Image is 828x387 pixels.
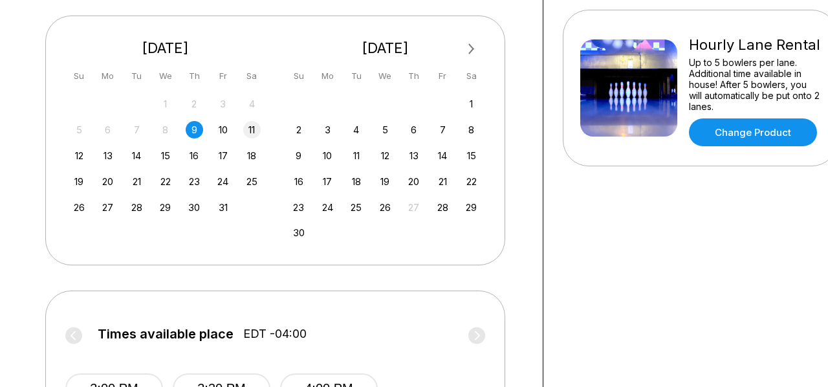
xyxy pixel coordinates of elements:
div: Choose Thursday, October 9th, 2025 [186,121,203,138]
div: Choose Sunday, October 19th, 2025 [71,173,88,190]
button: Next Month [461,39,482,60]
div: Choose Saturday, November 22nd, 2025 [463,173,480,190]
div: Choose Saturday, October 25th, 2025 [243,173,261,190]
div: Choose Wednesday, October 15th, 2025 [157,147,174,164]
div: Choose Tuesday, November 11th, 2025 [347,147,365,164]
div: Tu [347,67,365,85]
div: Choose Thursday, November 6th, 2025 [405,121,422,138]
div: Choose Sunday, November 30th, 2025 [290,224,307,241]
div: Not available Friday, October 3rd, 2025 [214,95,232,113]
div: Choose Friday, November 7th, 2025 [434,121,452,138]
div: Choose Saturday, October 18th, 2025 [243,147,261,164]
div: Not available Thursday, October 2nd, 2025 [186,95,203,113]
div: Choose Tuesday, November 18th, 2025 [347,173,365,190]
div: Choose Saturday, October 11th, 2025 [243,121,261,138]
div: Choose Saturday, November 29th, 2025 [463,199,480,216]
div: Choose Tuesday, October 28th, 2025 [128,199,146,216]
div: Choose Wednesday, November 5th, 2025 [376,121,394,138]
div: We [376,67,394,85]
div: Choose Tuesday, November 4th, 2025 [347,121,365,138]
div: Choose Friday, November 14th, 2025 [434,147,452,164]
div: Mo [319,67,336,85]
div: Choose Thursday, October 23rd, 2025 [186,173,203,190]
span: EDT -04:00 [243,327,307,341]
div: Up to 5 bowlers per lane. Additional time available in house! After 5 bowlers, you will automatic... [689,57,820,112]
div: Tu [128,67,146,85]
div: Choose Thursday, October 30th, 2025 [186,199,203,216]
div: Choose Saturday, November 15th, 2025 [463,147,480,164]
div: Not available Monday, October 6th, 2025 [99,121,116,138]
div: Th [405,67,422,85]
div: Choose Tuesday, October 21st, 2025 [128,173,146,190]
div: Fr [434,67,452,85]
div: Choose Monday, October 20th, 2025 [99,173,116,190]
div: Choose Sunday, November 9th, 2025 [290,147,307,164]
div: month 2025-10 [69,94,263,216]
div: Choose Friday, October 31st, 2025 [214,199,232,216]
div: Choose Friday, October 17th, 2025 [214,147,232,164]
img: Hourly Lane Rental [580,39,677,137]
div: Choose Wednesday, October 22nd, 2025 [157,173,174,190]
div: Choose Monday, October 13th, 2025 [99,147,116,164]
div: Choose Tuesday, October 14th, 2025 [128,147,146,164]
div: Th [186,67,203,85]
div: Choose Monday, November 10th, 2025 [319,147,336,164]
div: Choose Thursday, October 16th, 2025 [186,147,203,164]
div: We [157,67,174,85]
div: Choose Wednesday, November 12th, 2025 [376,147,394,164]
div: Choose Monday, November 3rd, 2025 [319,121,336,138]
div: Choose Thursday, November 13th, 2025 [405,147,422,164]
div: Choose Wednesday, October 29th, 2025 [157,199,174,216]
div: Choose Sunday, November 16th, 2025 [290,173,307,190]
div: Choose Sunday, October 26th, 2025 [71,199,88,216]
div: Choose Sunday, November 23rd, 2025 [290,199,307,216]
div: Su [290,67,307,85]
div: Choose Friday, October 24th, 2025 [214,173,232,190]
div: Choose Friday, November 28th, 2025 [434,199,452,216]
div: Choose Wednesday, November 26th, 2025 [376,199,394,216]
div: Choose Monday, October 27th, 2025 [99,199,116,216]
div: Sa [463,67,480,85]
span: Times available place [98,327,234,341]
div: Mo [99,67,116,85]
div: Choose Thursday, November 20th, 2025 [405,173,422,190]
div: [DATE] [285,39,486,57]
div: Hourly Lane Rental [689,36,820,54]
div: Choose Saturday, November 8th, 2025 [463,121,480,138]
div: Choose Friday, October 10th, 2025 [214,121,232,138]
div: Choose Friday, November 21st, 2025 [434,173,452,190]
div: Not available Tuesday, October 7th, 2025 [128,121,146,138]
div: Not available Saturday, October 4th, 2025 [243,95,261,113]
a: Change Product [689,118,817,146]
div: Sa [243,67,261,85]
div: Su [71,67,88,85]
div: [DATE] [65,39,266,57]
div: Fr [214,67,232,85]
div: Not available Wednesday, October 1st, 2025 [157,95,174,113]
div: Choose Sunday, November 2nd, 2025 [290,121,307,138]
div: Choose Wednesday, November 19th, 2025 [376,173,394,190]
div: Not available Wednesday, October 8th, 2025 [157,121,174,138]
div: Choose Monday, November 17th, 2025 [319,173,336,190]
div: Choose Sunday, October 12th, 2025 [71,147,88,164]
div: Choose Tuesday, November 25th, 2025 [347,199,365,216]
div: month 2025-11 [289,94,483,242]
div: Not available Thursday, November 27th, 2025 [405,199,422,216]
div: Not available Sunday, October 5th, 2025 [71,121,88,138]
div: Choose Saturday, November 1st, 2025 [463,95,480,113]
div: Choose Monday, November 24th, 2025 [319,199,336,216]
